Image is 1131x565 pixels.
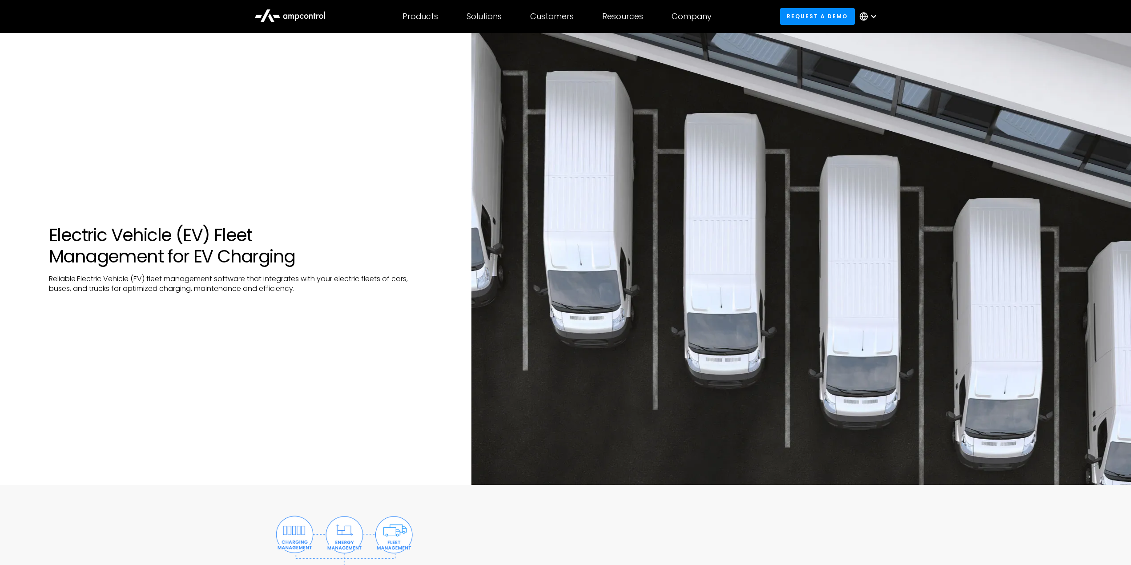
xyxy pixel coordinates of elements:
div: Customers [530,12,574,21]
div: Resources [602,12,643,21]
p: Reliable Electric Vehicle (EV) fleet management software that integrates with your electric fleet... [49,274,427,294]
div: Solutions [467,12,502,21]
div: Company [672,12,712,21]
div: Products [402,12,438,21]
a: Request a demo [780,8,855,24]
h1: Electric Vehicle (EV) Fleet Management for EV Charging [49,224,427,267]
